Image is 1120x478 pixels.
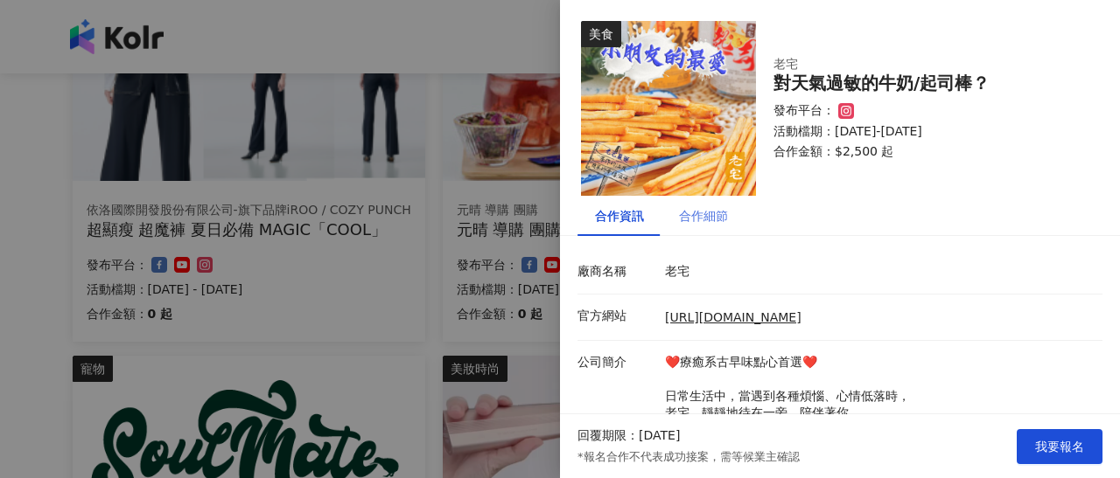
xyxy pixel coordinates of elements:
div: 老宅 [773,56,1081,73]
img: 老宅牛奶棒/老宅起司棒 [581,21,756,196]
div: 合作資訊 [595,206,644,225]
button: 我要報名 [1017,429,1102,464]
p: 老宅 [665,263,1094,281]
div: 對天氣過敏的牛奶/起司棒？ [773,73,1081,94]
span: 我要報名 [1035,440,1084,454]
p: 回覆期限：[DATE] [577,427,680,445]
div: 合作細節 [679,206,728,225]
div: 美食 [581,21,621,47]
p: 廠商名稱 [577,263,656,281]
p: 公司簡介 [577,354,656,371]
p: 活動檔期：[DATE]-[DATE] [773,123,1081,141]
p: 官方網站 [577,308,656,325]
p: *報名合作不代表成功接案，需等候業主確認 [577,449,800,465]
p: 合作金額： $2,500 起 [773,143,1081,161]
p: 發布平台： [773,102,835,120]
a: [URL][DOMAIN_NAME] [665,310,801,324]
